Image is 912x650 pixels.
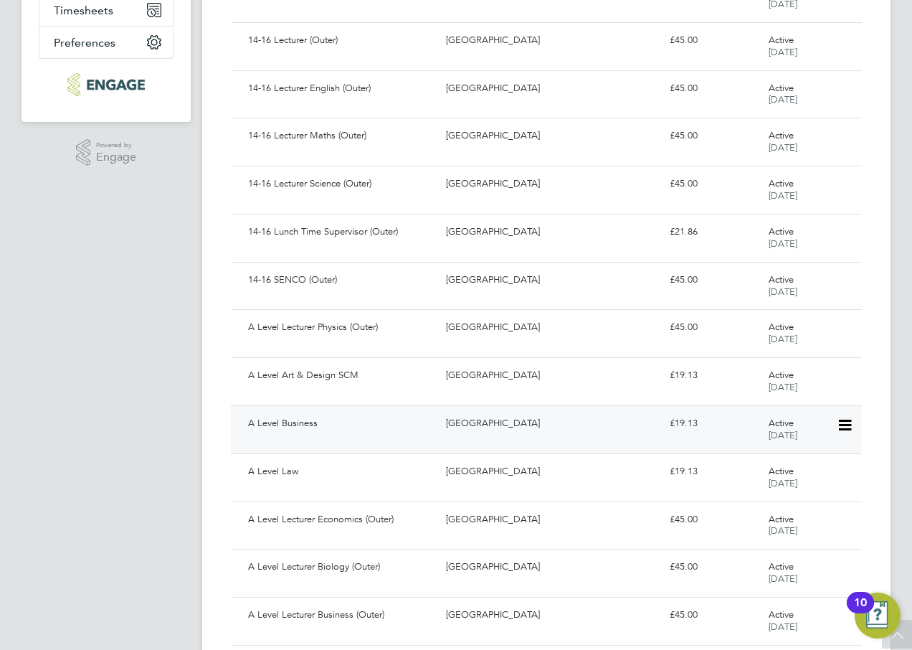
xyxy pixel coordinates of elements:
span: [DATE] [769,237,797,250]
span: [DATE] [769,381,797,393]
span: Preferences [54,36,115,50]
span: Engage [96,151,136,164]
span: Active [769,225,794,237]
div: 14-16 Lecturer English (Outer) [242,77,440,100]
span: Powered by [96,139,136,151]
div: £19.13 [664,460,763,484]
span: Active [769,321,794,333]
div: £45.00 [664,29,763,52]
div: 10 [854,603,867,621]
div: [GEOGRAPHIC_DATA] [440,412,663,435]
div: £45.00 [664,316,763,339]
div: £45.00 [664,172,763,196]
span: Active [769,82,794,94]
div: £45.00 [664,124,763,148]
span: Active [769,129,794,141]
div: [GEOGRAPHIC_DATA] [440,460,663,484]
div: [GEOGRAPHIC_DATA] [440,172,663,196]
span: [DATE] [769,46,797,58]
div: [GEOGRAPHIC_DATA] [440,316,663,339]
div: A Level Lecturer Physics (Outer) [242,316,440,339]
div: [GEOGRAPHIC_DATA] [440,268,663,292]
div: £19.13 [664,364,763,387]
span: Active [769,273,794,286]
div: A Level Law [242,460,440,484]
div: £21.86 [664,220,763,244]
div: 14-16 Lecturer (Outer) [242,29,440,52]
span: [DATE] [769,286,797,298]
div: A Level Lecturer Biology (Outer) [242,555,440,579]
button: Preferences [39,27,173,58]
div: [GEOGRAPHIC_DATA] [440,124,663,148]
div: £45.00 [664,268,763,292]
button: Open Resource Center, 10 new notifications [855,593,901,639]
span: [DATE] [769,141,797,154]
div: A Level Lecturer Economics (Outer) [242,508,440,532]
div: [GEOGRAPHIC_DATA] [440,603,663,627]
span: Active [769,369,794,381]
span: Active [769,465,794,477]
span: [DATE] [769,429,797,441]
span: [DATE] [769,477,797,489]
span: [DATE] [769,333,797,345]
div: [GEOGRAPHIC_DATA] [440,508,663,532]
span: Active [769,608,794,621]
div: 14-16 Lecturer Maths (Outer) [242,124,440,148]
div: [GEOGRAPHIC_DATA] [440,77,663,100]
div: [GEOGRAPHIC_DATA] [440,364,663,387]
span: Active [769,560,794,573]
span: [DATE] [769,189,797,202]
span: [DATE] [769,573,797,585]
div: 14-16 Lunch Time Supervisor (Outer) [242,220,440,244]
div: £45.00 [664,603,763,627]
a: Go to home page [39,73,174,96]
div: [GEOGRAPHIC_DATA] [440,220,663,244]
div: £19.13 [664,412,763,435]
span: [DATE] [769,621,797,633]
span: Active [769,513,794,525]
span: Active [769,417,794,429]
div: [GEOGRAPHIC_DATA] [440,555,663,579]
div: A Level Business [242,412,440,435]
div: £45.00 [664,555,763,579]
span: [DATE] [769,524,797,537]
div: £45.00 [664,77,763,100]
a: Powered byEngage [76,139,137,166]
div: £45.00 [664,508,763,532]
span: [DATE] [769,93,797,105]
span: Timesheets [54,4,113,17]
div: 14-16 SENCO (Outer) [242,268,440,292]
span: Active [769,177,794,189]
div: A Level Lecturer Business (Outer) [242,603,440,627]
div: [GEOGRAPHIC_DATA] [440,29,663,52]
div: A Level Art & Design SCM [242,364,440,387]
span: Active [769,34,794,46]
div: 14-16 Lecturer Science (Outer) [242,172,440,196]
img: ncclondon-logo-retina.png [67,73,144,96]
